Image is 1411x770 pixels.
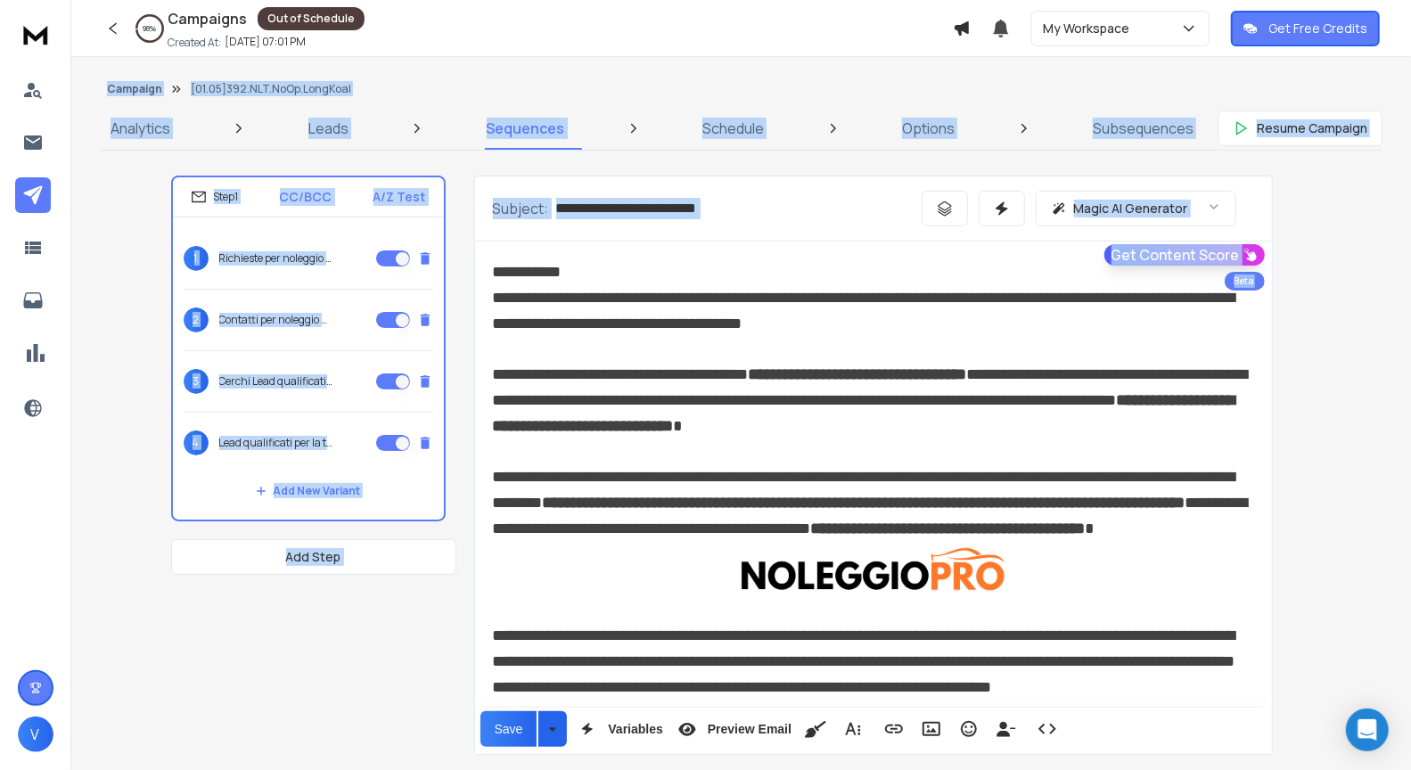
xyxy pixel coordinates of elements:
a: Options [891,107,965,150]
a: Analytics [100,107,181,150]
p: Contatti per noleggio auto [219,313,333,327]
p: 98 % [144,23,157,34]
button: Code View [1030,711,1064,747]
button: Get Free Credits [1231,11,1380,46]
button: More Text [836,711,870,747]
p: Subject: [493,198,549,219]
p: My Workspace [1043,20,1136,37]
p: Schedule [702,118,764,139]
p: CC/BCC [280,188,332,206]
button: Resume Campaign [1218,111,1382,146]
p: Analytics [111,118,170,139]
span: Variables [604,722,667,737]
button: Save [480,711,537,747]
button: Campaign [107,82,162,96]
p: Created At: [168,36,221,50]
a: Sequences [476,107,576,150]
button: Magic AI Generator [1036,191,1236,226]
p: Lead qualificati per la tua agenzia di noleggio auto [219,436,333,450]
li: Step1CC/BCCA/Z Test1Richieste per noleggio auto2Contatti per noleggio auto3Cerchi Lead qualificat... [171,176,446,521]
p: Subsequences [1093,118,1194,139]
p: Richieste per noleggio auto [219,251,333,266]
button: Insert Image (⌘P) [915,711,948,747]
div: Step 1 [191,189,239,205]
button: Variables [570,711,667,747]
p: Cerchi Lead qualificati per la tua agenzia di noleggio auto? [219,374,333,389]
button: Insert Unsubscribe Link [989,711,1023,747]
p: [01.05]392.NLT.NoOp.LongKoal [191,82,351,96]
a: Schedule [692,107,775,150]
span: 4 [184,430,209,455]
span: 1 [184,246,209,271]
p: [DATE] 07:01 PM [225,35,306,49]
a: Subsequences [1082,107,1204,150]
button: Add New Variant [242,473,375,509]
p: Leads [308,118,349,139]
a: Leads [298,107,359,150]
button: Insert Link (⌘K) [877,711,911,747]
p: Sequences [487,118,565,139]
div: Beta [1225,272,1265,291]
button: Add Step [171,539,456,575]
h1: Campaigns [168,8,247,29]
p: Get Free Credits [1268,20,1367,37]
button: Preview Email [670,711,795,747]
button: Clean HTML [799,711,833,747]
img: logo [18,18,53,51]
p: Magic AI Generator [1074,200,1188,217]
button: Emoticons [952,711,986,747]
span: Preview Email [704,722,795,737]
span: 3 [184,369,209,394]
span: 2 [184,307,209,332]
div: Out of Schedule [258,7,365,30]
button: Get Content Score [1104,244,1265,266]
div: Open Intercom Messenger [1346,709,1389,751]
p: Options [902,118,955,139]
button: V [18,717,53,752]
p: A/Z Test [373,188,426,206]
